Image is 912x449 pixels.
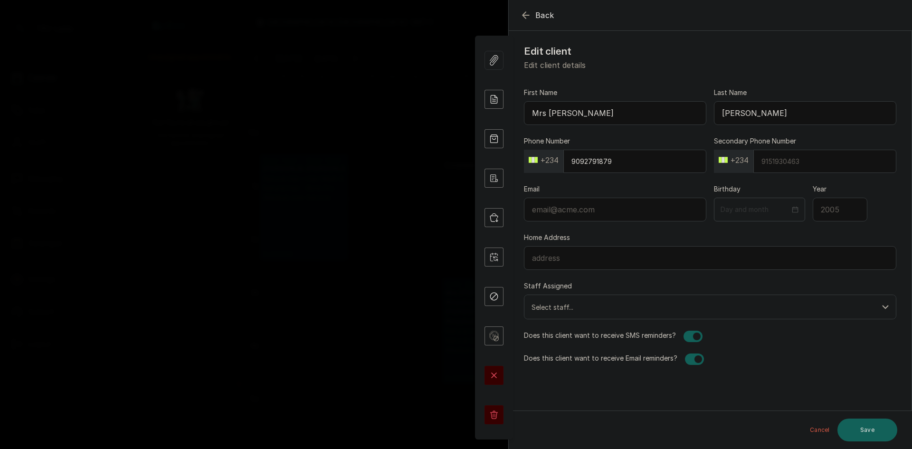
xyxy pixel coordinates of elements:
span: Select staff... [532,303,573,311]
label: First Name [524,88,557,97]
label: Home Address [524,233,570,242]
button: Cancel [802,419,837,441]
button: Back [520,10,554,21]
label: Year [813,184,826,194]
input: Day and month [721,204,790,215]
label: Staff Assigned [524,281,572,291]
label: Last Name [714,88,747,97]
input: email@acme.com [524,198,706,221]
p: Edit client details [524,59,896,71]
span: Back [535,10,554,21]
input: 9151930463 [753,150,896,173]
button: +234 [715,153,752,168]
h1: Edit client [524,44,896,59]
button: Save [837,419,897,441]
label: Does this client want to receive Email reminders? [524,353,677,365]
label: Email [524,184,540,194]
label: Does this client want to receive SMS reminders? [524,331,676,342]
button: +234 [525,153,562,168]
label: Phone Number [524,136,570,146]
input: 9151930463 [563,150,706,173]
label: Secondary Phone Number [714,136,796,146]
label: Birthday [714,184,741,194]
input: address [524,246,896,270]
input: Enter last name here [714,101,896,125]
input: 2005 [813,198,867,221]
input: Enter first name here [524,101,706,125]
